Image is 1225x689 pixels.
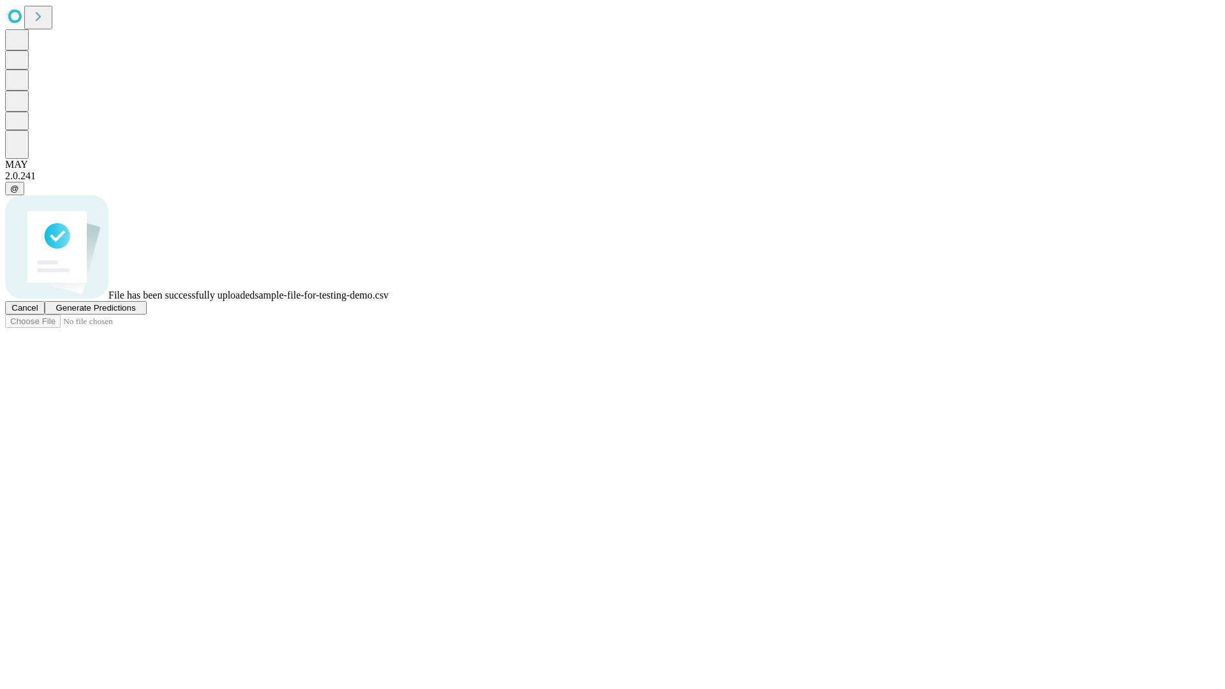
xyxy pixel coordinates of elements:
span: Cancel [11,303,38,313]
span: File has been successfully uploaded [108,290,255,300]
span: Generate Predictions [56,303,135,313]
button: Cancel [5,301,45,315]
span: @ [10,184,19,193]
button: @ [5,182,24,195]
div: MAY [5,159,1220,170]
span: sample-file-for-testing-demo.csv [255,290,389,300]
div: 2.0.241 [5,170,1220,182]
button: Generate Predictions [45,301,147,315]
